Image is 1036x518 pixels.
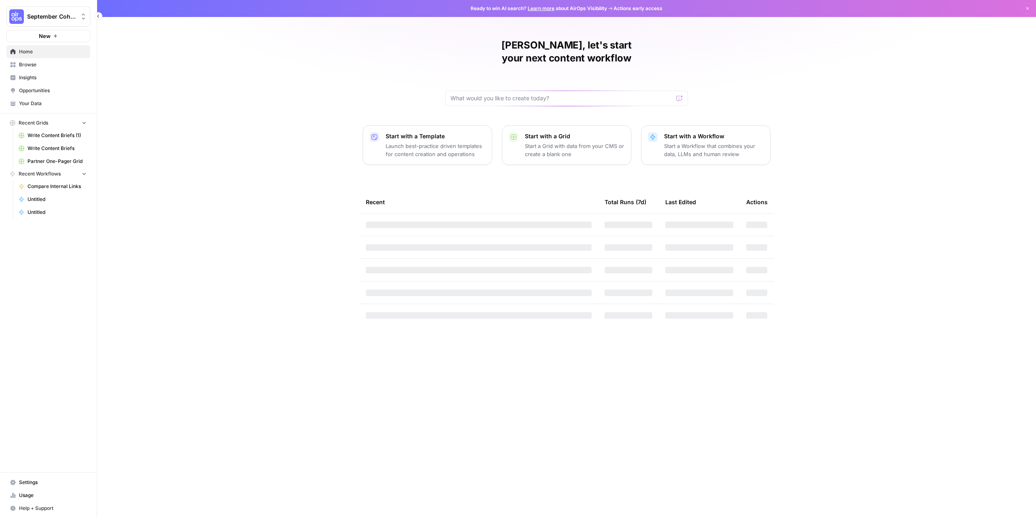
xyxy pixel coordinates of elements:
[28,132,87,139] span: Write Content Briefs (1)
[664,132,764,140] p: Start with a Workflow
[502,125,631,165] button: Start with a GridStart a Grid with data from your CMS or create a blank one
[19,61,87,68] span: Browse
[386,142,485,158] p: Launch best-practice driven templates for content creation and operations
[28,196,87,203] span: Untitled
[6,476,90,489] a: Settings
[39,32,51,40] span: New
[15,180,90,193] a: Compare Internal Links
[6,502,90,515] button: Help + Support
[445,39,688,65] h1: [PERSON_NAME], let's start your next content workflow
[6,117,90,129] button: Recent Grids
[19,74,87,81] span: Insights
[363,125,492,165] button: Start with a TemplateLaunch best-practice driven templates for content creation and operations
[6,97,90,110] a: Your Data
[386,132,485,140] p: Start with a Template
[19,87,87,94] span: Opportunities
[27,13,76,21] span: September Cohort
[9,9,24,24] img: September Cohort Logo
[6,84,90,97] a: Opportunities
[6,71,90,84] a: Insights
[6,168,90,180] button: Recent Workflows
[6,489,90,502] a: Usage
[6,6,90,27] button: Workspace: September Cohort
[6,30,90,42] button: New
[28,209,87,216] span: Untitled
[15,206,90,219] a: Untitled
[19,170,61,178] span: Recent Workflows
[6,45,90,58] a: Home
[605,191,646,213] div: Total Runs (7d)
[664,142,764,158] p: Start a Workflow that combines your data, LLMs and human review
[19,479,87,486] span: Settings
[6,58,90,71] a: Browse
[15,129,90,142] a: Write Content Briefs (1)
[19,492,87,499] span: Usage
[15,142,90,155] a: Write Content Briefs
[665,191,696,213] div: Last Edited
[28,183,87,190] span: Compare Internal Links
[450,94,673,102] input: What would you like to create today?
[471,5,607,12] span: Ready to win AI search? about AirOps Visibility
[15,155,90,168] a: Partner One-Pager Grid
[366,191,592,213] div: Recent
[746,191,768,213] div: Actions
[641,125,771,165] button: Start with a WorkflowStart a Workflow that combines your data, LLMs and human review
[28,145,87,152] span: Write Content Briefs
[525,132,624,140] p: Start with a Grid
[528,5,554,11] a: Learn more
[19,100,87,107] span: Your Data
[15,193,90,206] a: Untitled
[614,5,662,12] span: Actions early access
[19,48,87,55] span: Home
[19,119,48,127] span: Recent Grids
[19,505,87,512] span: Help + Support
[28,158,87,165] span: Partner One-Pager Grid
[525,142,624,158] p: Start a Grid with data from your CMS or create a blank one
